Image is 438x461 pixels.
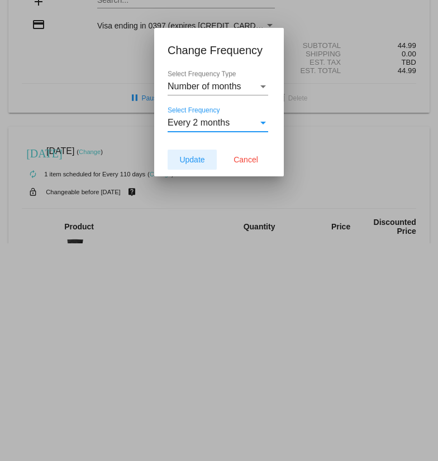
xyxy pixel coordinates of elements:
span: Update [179,155,204,164]
span: Cancel [234,155,258,164]
span: Number of months [168,81,241,91]
mat-select: Select Frequency Type [168,81,268,92]
span: Every 2 months [168,118,230,127]
button: Cancel [221,150,270,170]
mat-select: Select Frequency [168,118,268,128]
button: Update [168,150,217,170]
h1: Change Frequency [168,41,270,59]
